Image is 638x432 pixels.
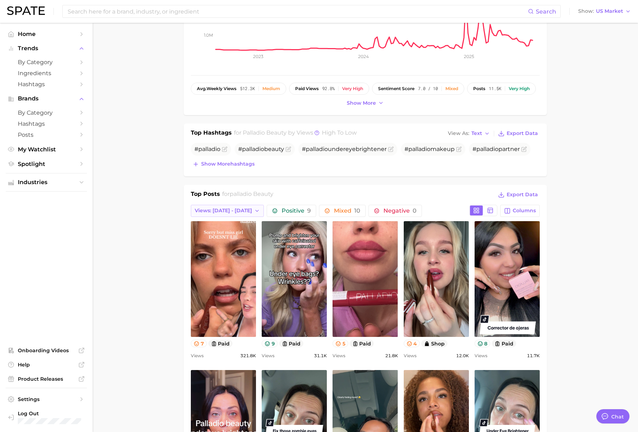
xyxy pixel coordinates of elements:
button: paid [492,340,516,347]
button: avg.weekly views512.3kMedium [191,83,286,95]
button: paid views92.8%Very high [289,83,369,95]
span: 0 [413,207,417,214]
span: Views [191,352,204,360]
button: shop [421,340,448,347]
span: Show more hashtags [201,161,255,167]
span: 11.5k [489,86,501,91]
button: 8 [475,340,491,347]
button: Export Data [496,129,540,139]
button: Brands [6,93,87,104]
span: Negative [383,208,417,214]
img: SPATE [7,6,45,15]
span: beauty [264,146,284,152]
button: Views: [DATE] - [DATE] [191,205,264,217]
a: Hashtags [6,79,87,90]
span: Posts [18,131,75,138]
span: 7.0 / 10 [418,86,438,91]
tspan: 1.0m [204,32,213,38]
span: Show more [347,100,376,106]
span: palladio beauty [243,129,287,136]
span: 321.8k [240,352,256,360]
button: Flag as miscategorized or irrelevant [388,146,394,152]
span: 512.3k [240,86,255,91]
div: Medium [262,86,280,91]
span: Views: [DATE] - [DATE] [195,208,252,214]
span: Mixed [334,208,360,214]
button: Trends [6,43,87,54]
h2: for [222,190,273,201]
span: # undereyebrightener [302,146,387,152]
button: Flag as miscategorized or irrelevant [521,146,527,152]
span: palladio [408,146,430,152]
span: Hashtags [18,81,75,88]
a: Home [6,28,87,40]
h2: for by Views [234,129,357,139]
a: Hashtags [6,118,87,129]
button: Flag as miscategorized or irrelevant [456,146,462,152]
a: Settings [6,394,87,405]
abbr: average [197,86,206,91]
span: Spotlight [18,161,75,167]
h1: Top Posts [191,190,220,201]
span: Industries [18,179,75,186]
span: Search [536,8,556,15]
span: sentiment score [378,86,414,91]
tspan: 2024 [358,54,369,59]
span: 11.7k [527,352,540,360]
span: Product Releases [18,376,75,382]
span: Settings [18,396,75,402]
button: 7 [191,340,207,347]
button: Show more [345,98,386,108]
button: posts11.5kVery high [467,83,536,95]
span: Help [18,361,75,368]
a: Log out. Currently logged in with e-mail leon@palladiobeauty.com. [6,408,87,426]
span: palladio [242,146,264,152]
button: Show morehashtags [191,159,256,169]
div: Mixed [445,86,458,91]
button: 5 [333,340,348,347]
span: Trends [18,45,75,52]
button: paid [279,340,304,347]
span: # partner [472,146,520,152]
span: Log Out [18,410,83,417]
button: paid [350,340,374,347]
span: Views [333,352,345,360]
span: by Category [18,59,75,66]
a: by Category [6,57,87,68]
span: weekly views [197,86,236,91]
div: Very high [509,86,530,91]
button: 9 [262,340,278,347]
span: # makeup [404,146,455,152]
span: Home [18,31,75,37]
span: Onboarding Videos [18,347,75,354]
span: high to low [322,129,357,136]
span: palladio beauty [230,191,273,197]
input: Search here for a brand, industry, or ingredient [67,5,528,17]
button: View AsText [446,129,492,138]
a: Ingredients [6,68,87,79]
button: paid [208,340,233,347]
a: Posts [6,129,87,140]
span: Positive [282,208,311,214]
span: 21.8k [385,352,398,360]
span: Ingredients [18,70,75,77]
span: View As [448,131,469,135]
span: Views [475,352,487,360]
span: posts [473,86,485,91]
span: 31.1k [314,352,327,360]
button: 4 [404,340,420,347]
button: Flag as miscategorized or irrelevant [222,146,228,152]
span: paid views [295,86,319,91]
div: Very high [342,86,363,91]
span: # [238,146,284,152]
a: Spotlight [6,158,87,170]
a: Help [6,359,87,370]
a: My Watchlist [6,144,87,155]
span: My Watchlist [18,146,75,153]
span: palladio [198,146,220,152]
span: Show [578,9,594,13]
a: Product Releases [6,374,87,384]
span: # [194,146,220,152]
span: by Category [18,109,75,116]
button: Export Data [496,190,540,200]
